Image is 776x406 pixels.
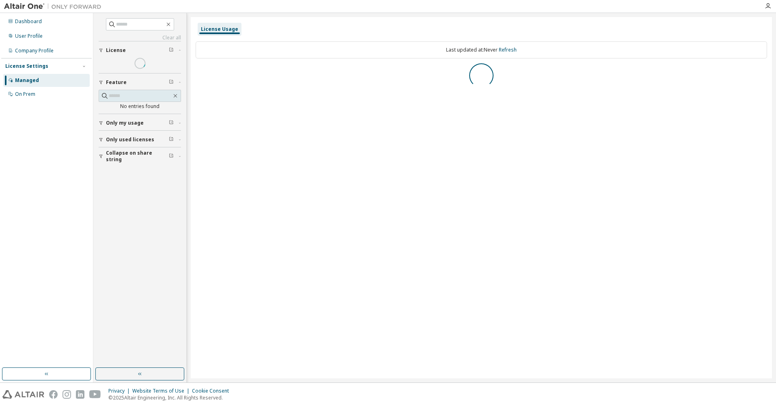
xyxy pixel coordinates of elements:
[99,73,181,91] button: Feature
[99,41,181,59] button: License
[63,390,71,399] img: instagram.svg
[99,114,181,132] button: Only my usage
[99,103,181,110] div: No entries found
[169,136,174,143] span: Clear filter
[169,47,174,54] span: Clear filter
[99,131,181,149] button: Only used licenses
[15,48,54,54] div: Company Profile
[108,388,132,394] div: Privacy
[15,33,43,39] div: User Profile
[99,35,181,41] a: Clear all
[5,63,48,69] div: License Settings
[192,388,234,394] div: Cookie Consent
[4,2,106,11] img: Altair One
[499,46,517,53] a: Refresh
[99,147,181,165] button: Collapse on share string
[169,153,174,160] span: Clear filter
[15,18,42,25] div: Dashboard
[106,79,127,86] span: Feature
[106,136,154,143] span: Only used licenses
[106,120,144,126] span: Only my usage
[15,91,35,97] div: On Prem
[106,150,169,163] span: Collapse on share string
[2,390,44,399] img: altair_logo.svg
[106,47,126,54] span: License
[169,120,174,126] span: Clear filter
[76,390,84,399] img: linkedin.svg
[201,26,238,32] div: License Usage
[49,390,58,399] img: facebook.svg
[108,394,234,401] p: © 2025 Altair Engineering, Inc. All Rights Reserved.
[169,79,174,86] span: Clear filter
[196,41,767,58] div: Last updated at: Never
[89,390,101,399] img: youtube.svg
[15,77,39,84] div: Managed
[132,388,192,394] div: Website Terms of Use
